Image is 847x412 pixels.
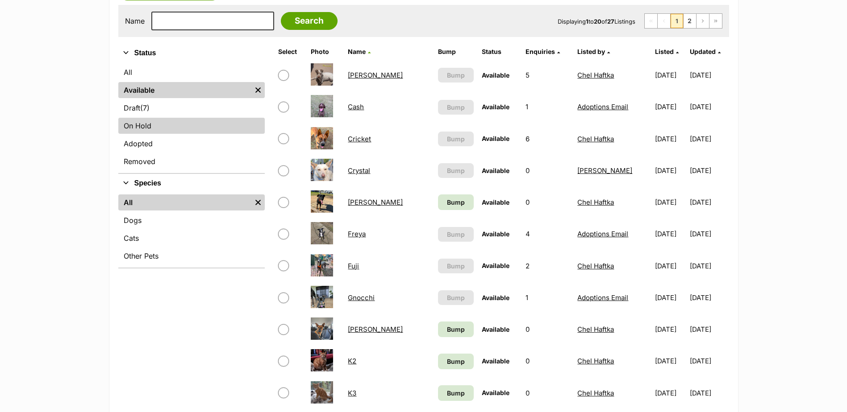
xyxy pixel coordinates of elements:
[690,91,728,122] td: [DATE]
[482,135,509,142] span: Available
[348,230,366,238] a: Freya
[118,177,265,189] button: Species
[447,134,465,144] span: Bump
[690,60,728,91] td: [DATE]
[655,48,674,55] span: Listed
[522,314,573,345] td: 0
[438,259,474,273] button: Bump
[577,325,614,334] a: Chel Haftka
[348,48,371,55] a: Name
[438,321,474,337] a: Bump
[447,230,465,239] span: Bump
[118,230,265,246] a: Cats
[251,82,265,98] a: Remove filter
[438,132,474,146] button: Bump
[348,48,366,55] span: Name
[658,14,670,28] span: Previous page
[118,153,265,169] a: Removed
[690,155,728,186] td: [DATE]
[348,357,356,365] a: K2
[118,47,265,59] button: Status
[118,212,265,228] a: Dogs
[348,293,375,302] a: Gnocchi
[438,354,474,369] a: Bump
[577,48,605,55] span: Listed by
[522,218,573,249] td: 4
[348,103,364,111] a: Cash
[690,314,728,345] td: [DATE]
[348,389,356,397] a: K3
[522,251,573,281] td: 2
[577,293,628,302] a: Adoptions Email
[594,18,601,25] strong: 20
[526,48,560,55] a: Enquiries
[651,124,689,154] td: [DATE]
[651,155,689,186] td: [DATE]
[348,71,403,79] a: [PERSON_NAME]
[651,378,689,408] td: [DATE]
[447,166,465,175] span: Bump
[671,14,683,28] span: Page 1
[651,218,689,249] td: [DATE]
[125,17,145,25] label: Name
[478,45,521,59] th: Status
[697,14,709,28] a: Next page
[438,227,474,242] button: Bump
[522,346,573,376] td: 0
[522,378,573,408] td: 0
[522,124,573,154] td: 6
[655,48,679,55] a: Listed
[651,187,689,218] td: [DATE]
[690,187,728,218] td: [DATE]
[482,262,509,269] span: Available
[118,62,265,173] div: Status
[348,262,359,270] a: Fuji
[447,70,465,80] span: Bump
[140,103,150,113] span: (7)
[482,167,509,174] span: Available
[577,262,614,270] a: Chel Haftka
[645,14,657,28] span: First page
[118,248,265,264] a: Other Pets
[482,71,509,79] span: Available
[586,18,588,25] strong: 1
[482,103,509,111] span: Available
[690,346,728,376] td: [DATE]
[118,100,265,116] a: Draft
[690,378,728,408] td: [DATE]
[690,282,728,313] td: [DATE]
[651,346,689,376] td: [DATE]
[118,118,265,134] a: On Hold
[348,198,403,206] a: [PERSON_NAME]
[482,325,509,333] span: Available
[447,388,465,398] span: Bump
[522,187,573,218] td: 0
[690,124,728,154] td: [DATE]
[577,389,614,397] a: Chel Haftka
[690,218,728,249] td: [DATE]
[438,290,474,305] button: Bump
[644,13,722,29] nav: Pagination
[307,45,343,59] th: Photo
[690,48,716,55] span: Updated
[118,82,251,98] a: Available
[577,135,614,143] a: Chel Haftka
[482,198,509,206] span: Available
[482,294,509,301] span: Available
[447,325,465,334] span: Bump
[577,103,628,111] a: Adoptions Email
[447,261,465,271] span: Bump
[526,48,555,55] span: translation missing: en.admin.listings.index.attributes.enquiries
[690,48,721,55] a: Updated
[522,91,573,122] td: 1
[558,18,635,25] span: Displaying to of Listings
[577,48,610,55] a: Listed by
[348,166,370,175] a: Crystal
[447,293,465,302] span: Bump
[281,12,338,30] input: Search
[651,91,689,122] td: [DATE]
[690,251,728,281] td: [DATE]
[447,103,465,112] span: Bump
[482,357,509,365] span: Available
[438,100,474,115] button: Bump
